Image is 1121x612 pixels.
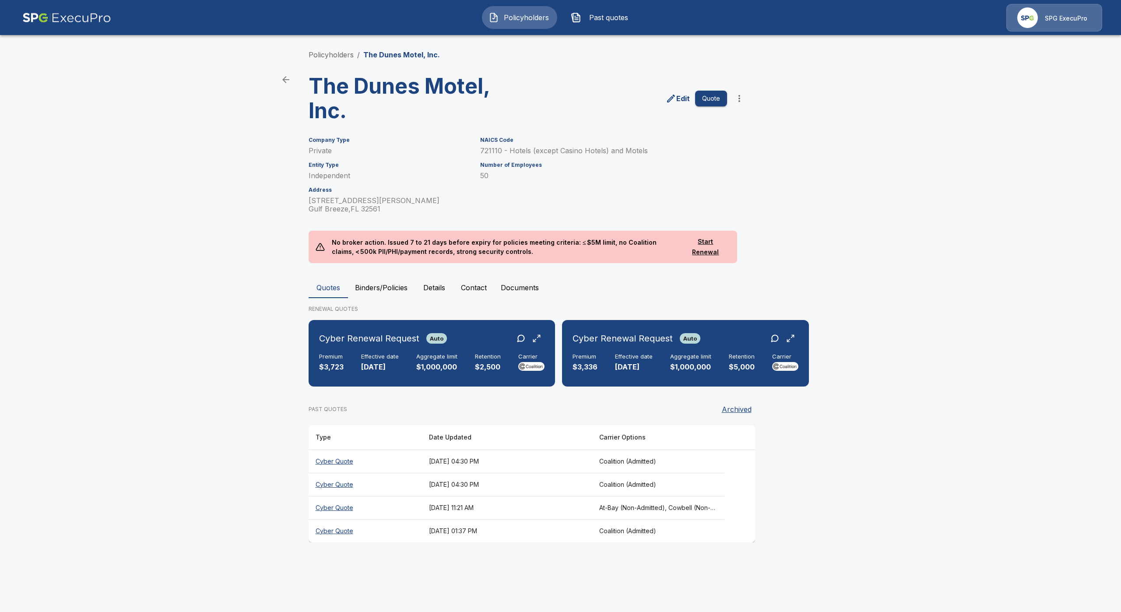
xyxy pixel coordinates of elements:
[422,450,592,473] th: [DATE] 04:30 PM
[480,162,727,168] h6: Number of Employees
[319,362,344,372] p: $3,723
[422,496,592,519] th: [DATE] 11:21 AM
[573,331,673,345] h6: Cyber Renewal Request
[309,49,440,60] nav: breadcrumb
[592,473,725,496] th: Coalition (Admitted)
[480,172,727,180] p: 50
[309,450,422,473] th: Cyber Quote
[518,362,545,371] img: Carrier
[731,90,748,107] button: more
[573,353,597,360] h6: Premium
[480,137,727,143] h6: NAICS Code
[695,91,727,107] button: Quote
[319,353,344,360] h6: Premium
[729,353,755,360] h6: Retention
[475,353,501,360] h6: Retention
[475,362,501,372] p: $2,500
[454,277,494,298] button: Contact
[309,277,348,298] button: Quotes
[319,331,419,345] h6: Cyber Renewal Request
[592,496,725,519] th: At-Bay (Non-Admitted), Cowbell (Non-Admitted), Cowbell (Admitted), Corvus Cyber (Non-Admitted), T...
[573,362,597,372] p: $3,336
[564,6,640,29] button: Past quotes IconPast quotes
[309,187,470,193] h6: Address
[422,519,592,542] th: [DATE] 01:37 PM
[494,277,546,298] button: Documents
[480,147,727,155] p: 721110 - Hotels (except Casino Hotels) and Motels
[309,50,354,59] a: Policyholders
[309,74,525,123] h3: The Dunes Motel, Inc.
[416,362,457,372] p: $1,000,000
[422,425,592,450] th: Date Updated
[309,405,347,413] p: PAST QUOTES
[518,353,545,360] h6: Carrier
[309,496,422,519] th: Cyber Quote
[772,353,798,360] h6: Carrier
[309,425,422,450] th: Type
[664,91,692,106] a: edit
[1006,4,1102,32] a: Agency IconSPG ExecuPro
[482,6,557,29] button: Policyholders IconPolicyholders
[585,12,633,23] span: Past quotes
[670,353,711,360] h6: Aggregate limit
[309,137,470,143] h6: Company Type
[772,362,798,371] img: Carrier
[277,71,295,88] a: back
[676,93,690,104] p: Edit
[571,12,581,23] img: Past quotes Icon
[422,473,592,496] th: [DATE] 04:30 PM
[309,197,470,213] p: [STREET_ADDRESS][PERSON_NAME] Gulf Breeze , FL 32561
[1017,7,1038,28] img: Agency Icon
[309,519,422,542] th: Cyber Quote
[416,353,457,360] h6: Aggregate limit
[361,362,399,372] p: [DATE]
[415,277,454,298] button: Details
[592,425,725,450] th: Carrier Options
[488,12,499,23] img: Policyholders Icon
[615,353,653,360] h6: Effective date
[22,4,111,32] img: AA Logo
[592,450,725,473] th: Coalition (Admitted)
[1045,14,1087,23] p: SPG ExecuPro
[592,519,725,542] th: Coalition (Admitted)
[348,277,415,298] button: Binders/Policies
[680,335,700,342] span: Auto
[718,401,755,418] button: Archived
[503,12,551,23] span: Policyholders
[309,473,422,496] th: Cyber Quote
[357,49,360,60] li: /
[729,362,755,372] p: $5,000
[325,231,681,263] p: No broker action. Issued 7 to 21 days before expiry for policies meeting criteria: ≤ $5M limit, n...
[363,49,440,60] p: The Dunes Motel, Inc.
[309,277,813,298] div: policyholder tabs
[681,234,730,260] button: Start Renewal
[309,425,755,542] table: responsive table
[309,162,470,168] h6: Entity Type
[309,172,470,180] p: Independent
[361,353,399,360] h6: Effective date
[309,147,470,155] p: Private
[670,362,711,372] p: $1,000,000
[615,362,653,372] p: [DATE]
[309,305,813,313] p: RENEWAL QUOTES
[426,335,447,342] span: Auto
